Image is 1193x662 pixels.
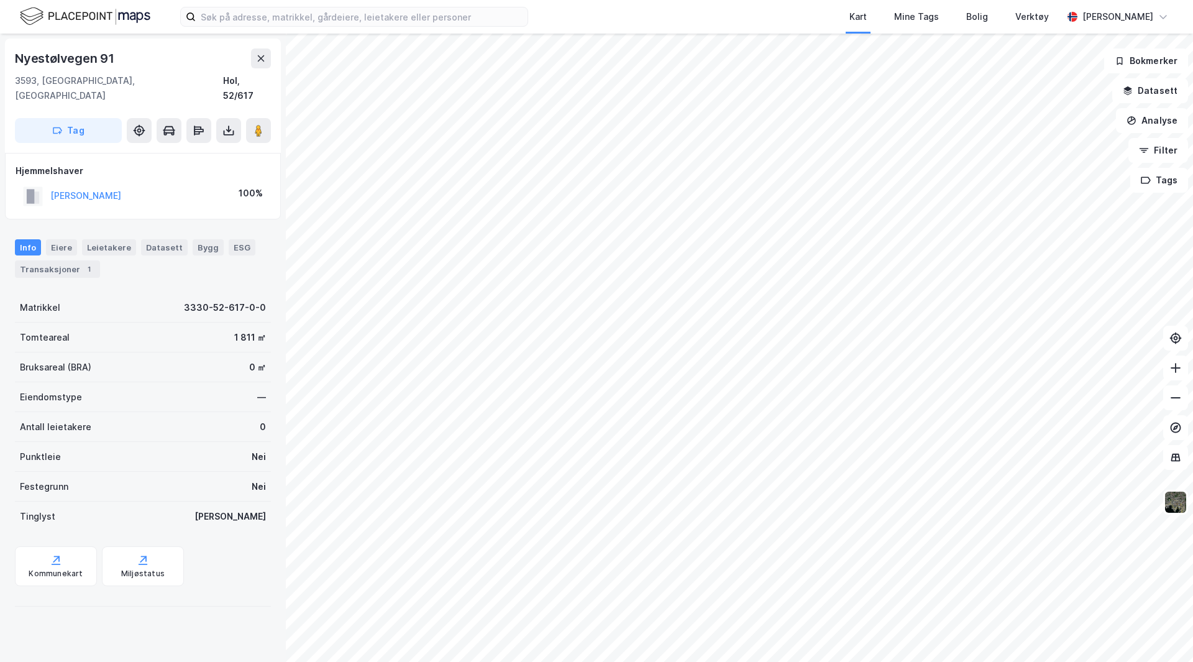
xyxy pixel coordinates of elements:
div: Kommunekart [29,569,83,579]
div: Festegrunn [20,479,68,494]
button: Tag [15,118,122,143]
div: 3593, [GEOGRAPHIC_DATA], [GEOGRAPHIC_DATA] [15,73,223,103]
div: Bygg [193,239,224,255]
button: Datasett [1112,78,1188,103]
div: Leietakere [82,239,136,255]
div: Eiendomstype [20,390,82,405]
div: Kontrollprogram for chat [1131,602,1193,662]
iframe: Chat Widget [1131,602,1193,662]
div: ESG [229,239,255,255]
div: Matrikkel [20,300,60,315]
img: 9k= [1164,490,1187,514]
div: Transaksjoner [15,260,100,278]
div: Bolig [966,9,988,24]
div: 1 811 ㎡ [234,330,266,345]
div: Eiere [46,239,77,255]
div: Datasett [141,239,188,255]
div: Punktleie [20,449,61,464]
button: Bokmerker [1104,48,1188,73]
div: Hol, 52/617 [223,73,271,103]
div: 1 [83,263,95,275]
img: logo.f888ab2527a4732fd821a326f86c7f29.svg [20,6,150,27]
div: Nei [252,479,266,494]
div: Kart [849,9,867,24]
div: — [257,390,266,405]
div: Mine Tags [894,9,939,24]
div: Verktøy [1015,9,1049,24]
div: Miljøstatus [121,569,165,579]
div: Bruksareal (BRA) [20,360,91,375]
div: [PERSON_NAME] [194,509,266,524]
button: Tags [1130,168,1188,193]
div: 100% [239,186,263,201]
input: Søk på adresse, matrikkel, gårdeiere, leietakere eller personer [196,7,528,26]
div: Nei [252,449,266,464]
div: 0 ㎡ [249,360,266,375]
div: Antall leietakere [20,420,91,434]
div: 0 [260,420,266,434]
div: Tomteareal [20,330,70,345]
div: 3330-52-617-0-0 [184,300,266,315]
div: Hjemmelshaver [16,163,270,178]
div: Tinglyst [20,509,55,524]
div: Nyestølvegen 91 [15,48,117,68]
button: Analyse [1116,108,1188,133]
div: Info [15,239,41,255]
button: Filter [1128,138,1188,163]
div: [PERSON_NAME] [1082,9,1153,24]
